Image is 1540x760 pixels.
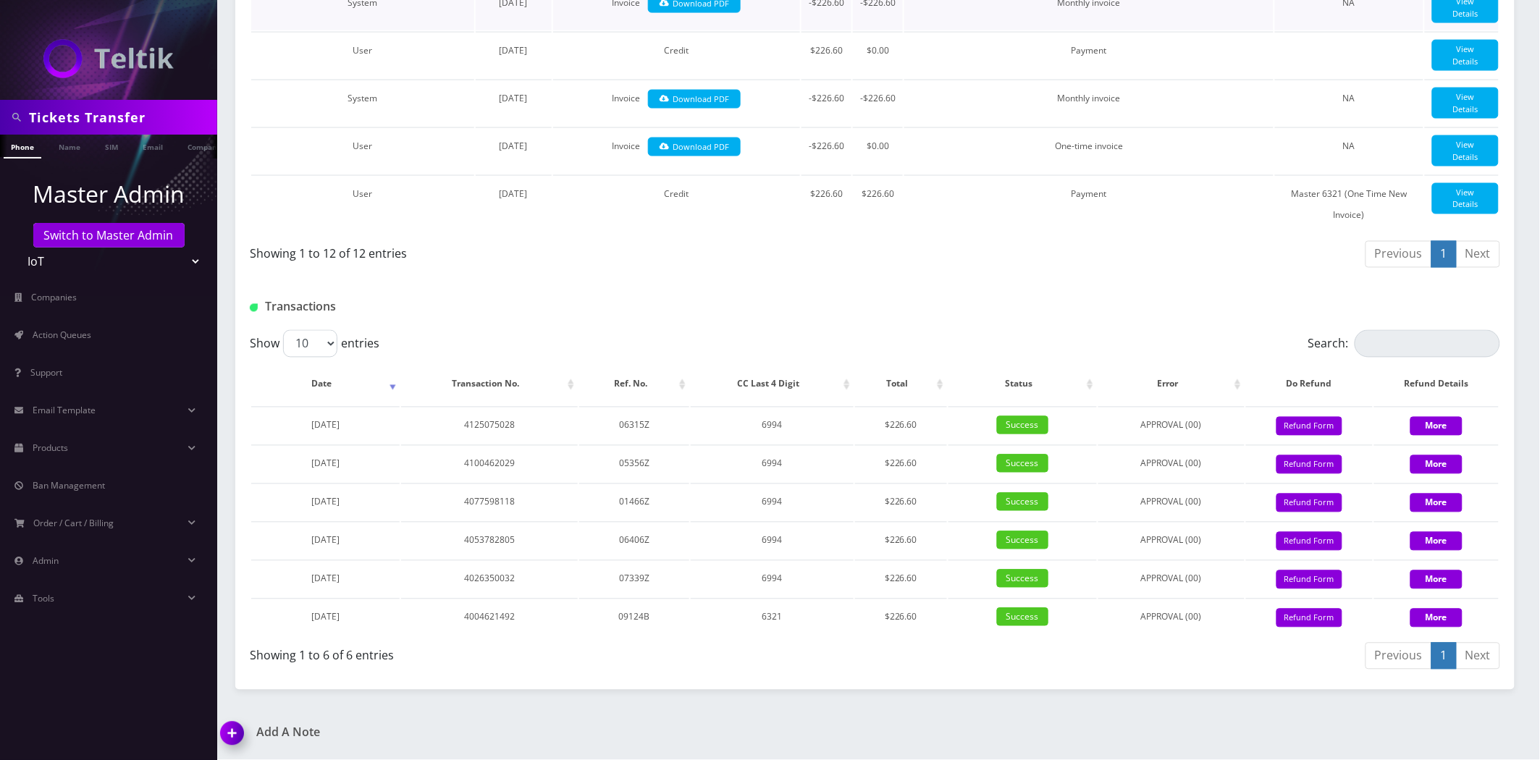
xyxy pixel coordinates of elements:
[311,496,340,508] span: [DATE]
[1308,330,1500,358] label: Search:
[1432,40,1499,71] a: View Details
[691,407,854,444] td: 6994
[1366,241,1432,268] a: Previous
[1366,643,1432,670] a: Previous
[401,560,578,597] td: 4026350032
[853,32,903,78] td: $0.00
[948,363,1097,405] th: Status: activate to sort column ascending
[251,175,474,234] td: User
[904,32,1274,78] td: Payment
[30,366,62,379] span: Support
[579,599,689,636] td: 09124B
[500,92,528,104] span: [DATE]
[997,531,1048,549] span: Success
[553,32,801,78] td: Credit
[1410,609,1463,628] button: More
[33,329,91,341] span: Action Queues
[500,187,528,200] span: [DATE]
[43,39,174,78] img: IoT
[251,363,400,405] th: Date: activate to sort column ascending
[1410,532,1463,551] button: More
[997,455,1048,473] span: Success
[855,484,947,520] td: $226.60
[648,138,741,157] a: Download PDF
[33,223,185,248] a: Switch to Master Admin
[691,363,854,405] th: CC Last 4 Digit: activate to sort column ascending
[997,416,1048,434] span: Success
[997,608,1048,626] span: Success
[401,407,578,444] td: 4125075028
[1276,570,1342,590] button: Refund Form
[221,726,864,740] a: Add A Note
[4,135,41,159] a: Phone
[1276,609,1342,628] button: Refund Form
[1275,127,1423,174] td: NA
[250,240,864,263] div: Showing 1 to 12 of 12 entries
[401,445,578,482] td: 4100462029
[579,484,689,520] td: 01466Z
[855,363,947,405] th: Total: activate to sort column ascending
[1374,363,1499,405] th: Refund Details
[691,560,854,597] td: 6994
[997,570,1048,588] span: Success
[401,363,578,405] th: Transaction No.: activate to sort column ascending
[250,330,379,358] label: Show entries
[579,445,689,482] td: 05356Z
[801,175,851,234] td: $226.60
[33,442,68,454] span: Products
[51,135,88,157] a: Name
[311,419,340,431] span: [DATE]
[691,445,854,482] td: 6994
[553,175,801,234] td: Credit
[1098,484,1245,520] td: APPROVAL (00)
[1355,330,1500,358] input: Search:
[1432,88,1499,119] a: View Details
[904,175,1274,234] td: Payment
[1098,599,1245,636] td: APPROVAL (00)
[1410,455,1463,474] button: More
[579,522,689,559] td: 06406Z
[855,445,947,482] td: $226.60
[1098,407,1245,444] td: APPROVAL (00)
[311,573,340,585] span: [DATE]
[180,135,229,157] a: Company
[1275,175,1423,234] td: Master 6321 (One Time New Invoice)
[553,127,801,174] td: Invoice
[1275,80,1423,126] td: NA
[34,517,114,529] span: Order / Cart / Billing
[1432,183,1499,214] a: View Details
[855,522,947,559] td: $226.60
[904,127,1274,174] td: One-time invoice
[500,44,528,56] span: [DATE]
[1431,241,1457,268] a: 1
[311,457,340,470] span: [DATE]
[553,80,801,126] td: Invoice
[250,641,864,664] div: Showing 1 to 6 of 6 entries
[250,304,258,312] img: Transactions
[904,80,1274,126] td: Monthly invoice
[1410,570,1463,589] button: More
[579,363,689,405] th: Ref. No.: activate to sort column ascending
[311,534,340,546] span: [DATE]
[33,554,59,567] span: Admin
[801,127,851,174] td: -$226.60
[1276,532,1342,552] button: Refund Form
[579,560,689,597] td: 07339Z
[32,291,77,303] span: Companies
[251,80,474,126] td: System
[98,135,125,157] a: SIM
[691,484,854,520] td: 6994
[250,300,652,314] h1: Transactions
[401,522,578,559] td: 4053782805
[691,522,854,559] td: 6994
[1098,560,1245,597] td: APPROVAL (00)
[1276,455,1342,475] button: Refund Form
[853,175,903,234] td: $226.60
[648,90,741,109] a: Download PDF
[1098,445,1245,482] td: APPROVAL (00)
[283,330,337,358] select: Showentries
[853,80,903,126] td: -$226.60
[1276,417,1342,436] button: Refund Form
